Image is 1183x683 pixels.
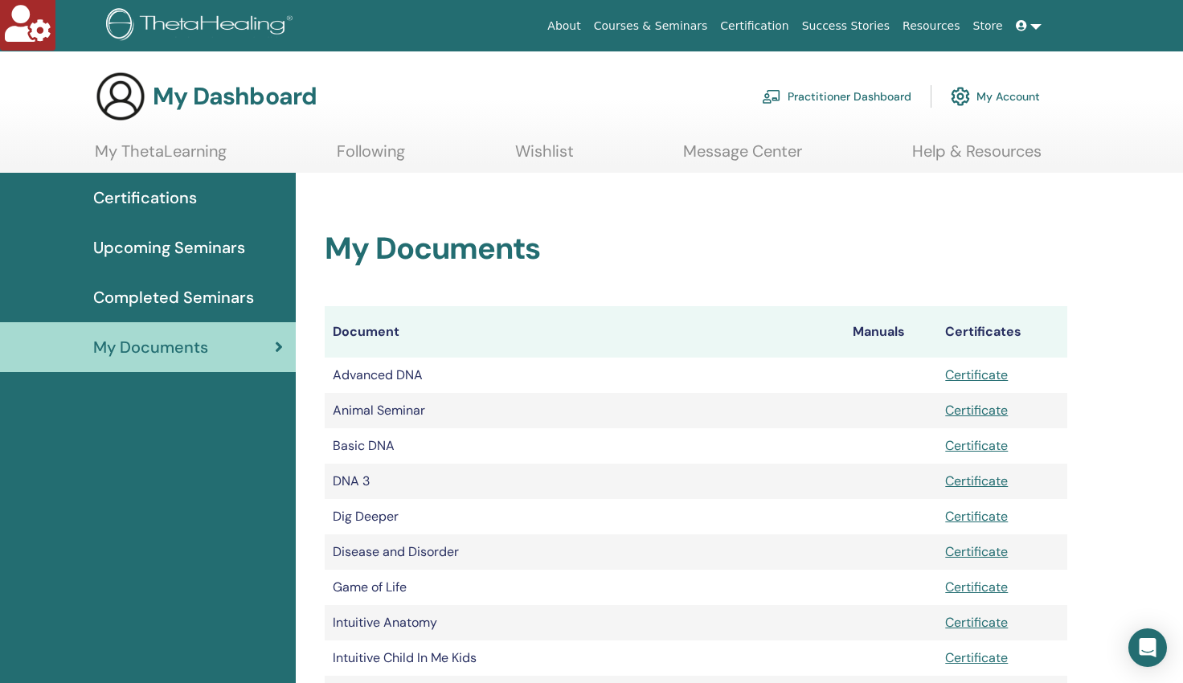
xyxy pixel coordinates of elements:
[325,534,845,570] td: Disease and Disorder
[912,141,1042,173] a: Help & Resources
[325,499,845,534] td: Dig Deeper
[93,235,245,260] span: Upcoming Seminars
[945,402,1008,419] a: Certificate
[945,614,1008,631] a: Certificate
[325,640,845,676] td: Intuitive Child In Me Kids
[325,231,1067,268] h2: My Documents
[945,508,1008,525] a: Certificate
[587,11,714,41] a: Courses & Seminars
[845,306,938,358] th: Manuals
[325,428,845,464] td: Basic DNA
[95,71,146,122] img: generic-user-icon.jpg
[93,285,254,309] span: Completed Seminars
[337,141,405,173] a: Following
[325,570,845,605] td: Game of Life
[515,141,574,173] a: Wishlist
[945,437,1008,454] a: Certificate
[93,335,208,359] span: My Documents
[95,141,227,173] a: My ThetaLearning
[945,472,1008,489] a: Certificate
[945,543,1008,560] a: Certificate
[714,11,795,41] a: Certification
[93,186,197,210] span: Certifications
[967,11,1009,41] a: Store
[762,89,781,104] img: chalkboard-teacher.svg
[951,83,970,110] img: cog.svg
[325,393,845,428] td: Animal Seminar
[762,79,911,114] a: Practitioner Dashboard
[945,366,1008,383] a: Certificate
[325,464,845,499] td: DNA 3
[106,8,298,44] img: logo.png
[945,649,1008,666] a: Certificate
[1128,628,1167,667] div: Open Intercom Messenger
[153,82,317,111] h3: My Dashboard
[541,11,587,41] a: About
[951,79,1040,114] a: My Account
[683,141,802,173] a: Message Center
[325,358,845,393] td: Advanced DNA
[325,605,845,640] td: Intuitive Anatomy
[325,306,845,358] th: Document
[896,11,967,41] a: Resources
[945,579,1008,595] a: Certificate
[937,306,1067,358] th: Certificates
[796,11,896,41] a: Success Stories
